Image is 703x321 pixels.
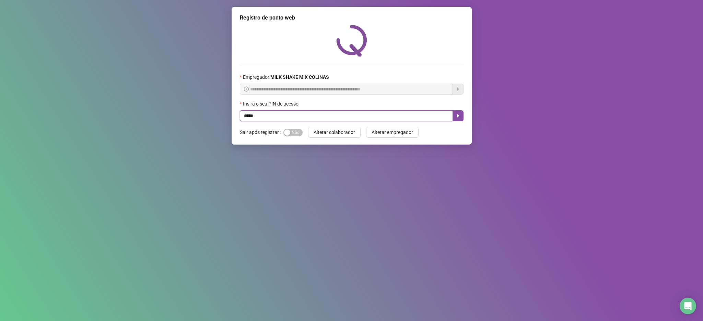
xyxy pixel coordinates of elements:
[240,127,283,138] label: Sair após registrar
[244,87,249,91] span: info-circle
[308,127,361,138] button: Alterar colaborador
[372,128,413,136] span: Alterar empregador
[240,100,303,108] label: Insira o seu PIN de acesso
[366,127,419,138] button: Alterar empregador
[314,128,355,136] span: Alterar colaborador
[270,74,329,80] strong: MILK SHAKE MIX COLINAS
[243,73,329,81] span: Empregador :
[680,298,696,314] div: Open Intercom Messenger
[455,113,461,119] span: caret-right
[240,14,464,22] div: Registro de ponto web
[336,25,367,57] img: QRPoint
